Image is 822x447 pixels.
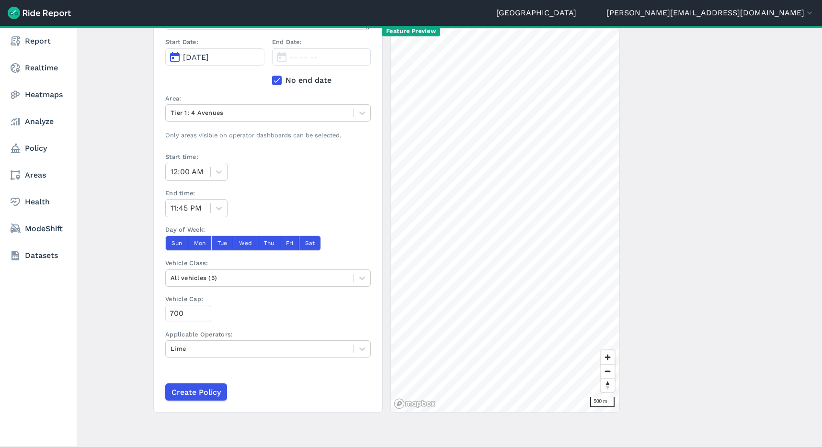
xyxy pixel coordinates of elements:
[258,235,280,251] button: Thu
[165,152,371,161] label: Start time:
[7,140,70,157] a: Policy
[290,53,318,62] span: -- -- --
[165,235,188,251] button: Sun
[382,26,440,36] span: Feature Preview
[7,220,70,237] a: ModeShift
[7,193,70,211] a: Health
[165,94,371,103] label: Area:
[7,167,70,184] a: Areas
[165,132,341,139] span: Only areas visible on operator dashboards can be selected.
[8,7,71,19] img: Ride Report
[272,75,371,86] label: No end date
[394,398,436,409] a: Mapbox logo
[7,59,70,77] a: Realtime
[299,235,321,251] button: Sat
[211,235,233,251] button: Tue
[391,29,619,412] canvas: Map
[280,235,299,251] button: Fri
[165,225,371,234] label: Day of Week:
[233,235,258,251] button: Wed
[272,37,371,46] label: End Date:
[165,189,371,198] label: End time:
[601,350,615,364] button: Zoom in
[165,37,264,46] label: Start Date:
[601,364,615,378] button: Zoom out
[165,294,371,303] label: Vehicle Cap:
[165,48,264,66] button: [DATE]
[165,330,371,339] label: Applicable Operators:
[183,53,209,62] span: [DATE]
[165,258,371,268] label: Vehicle Class:
[590,397,615,407] div: 500 m
[7,113,70,130] a: Analyze
[7,33,70,50] a: Report
[601,378,615,392] button: Reset bearing to north
[7,86,70,103] a: Heatmaps
[188,235,211,251] button: Mon
[606,7,814,19] button: [PERSON_NAME][EMAIL_ADDRESS][DOMAIN_NAME]
[165,383,227,401] input: Create Policy
[272,48,371,66] button: -- -- --
[7,247,70,264] a: Datasets
[496,7,576,19] a: [GEOGRAPHIC_DATA]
